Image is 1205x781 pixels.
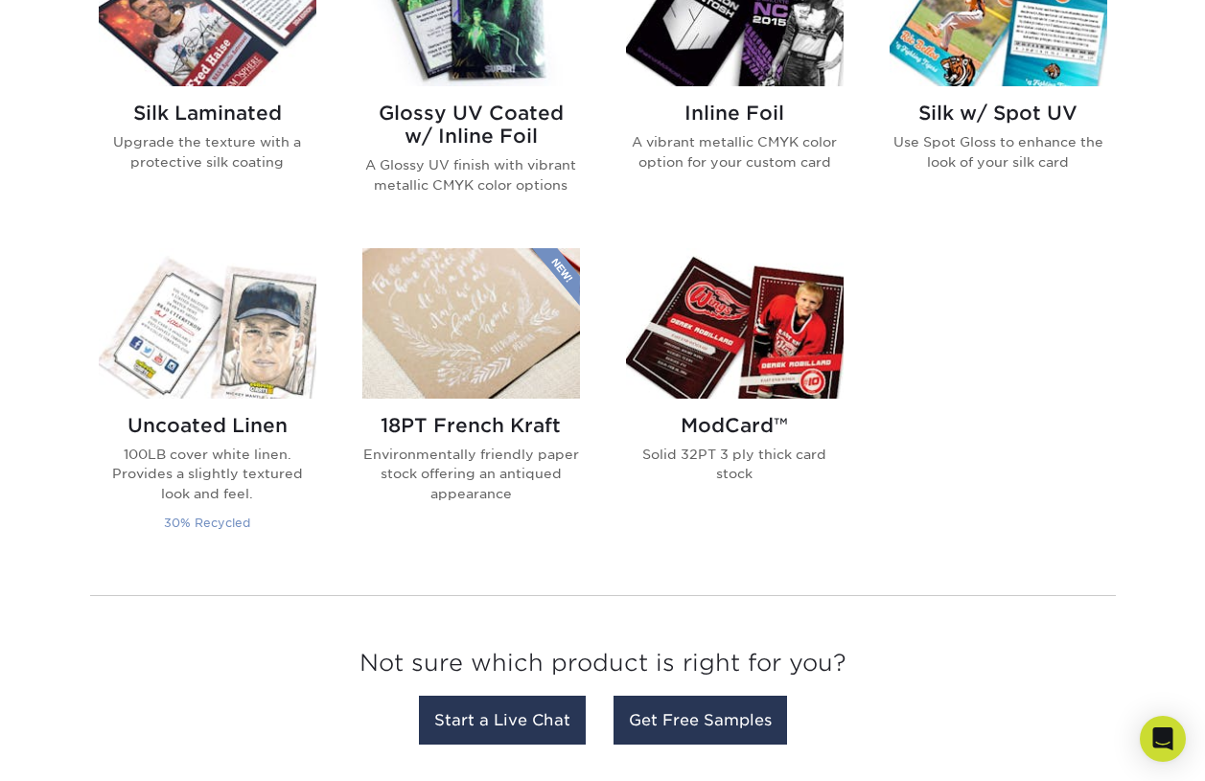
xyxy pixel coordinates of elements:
[99,102,316,125] h2: Silk Laminated
[532,248,580,306] img: New Product
[362,155,580,195] p: A Glossy UV finish with vibrant metallic CMYK color options
[99,248,316,557] a: Uncoated Linen Trading Cards Uncoated Linen 100LB cover white linen. Provides a slightly textured...
[362,102,580,148] h2: Glossy UV Coated w/ Inline Foil
[626,248,844,399] img: ModCard™ Trading Cards
[90,634,1116,701] h3: Not sure which product is right for you?
[890,132,1107,172] p: Use Spot Gloss to enhance the look of your silk card
[99,248,316,399] img: Uncoated Linen Trading Cards
[1140,716,1186,762] div: Open Intercom Messenger
[99,445,316,503] p: 100LB cover white linen. Provides a slightly textured look and feel.
[890,102,1107,125] h2: Silk w/ Spot UV
[362,248,580,557] a: 18PT French Kraft Trading Cards 18PT French Kraft Environmentally friendly paper stock offering a...
[99,132,316,172] p: Upgrade the texture with a protective silk coating
[626,248,844,557] a: ModCard™ Trading Cards ModCard™ Solid 32PT 3 ply thick card stock
[362,414,580,437] h2: 18PT French Kraft
[5,723,163,774] iframe: Google Customer Reviews
[362,248,580,399] img: 18PT French Kraft Trading Cards
[626,132,844,172] p: A vibrant metallic CMYK color option for your custom card
[362,445,580,503] p: Environmentally friendly paper stock offering an antiqued appearance
[626,414,844,437] h2: ModCard™
[614,696,787,745] a: Get Free Samples
[626,102,844,125] h2: Inline Foil
[419,696,586,745] a: Start a Live Chat
[99,414,316,437] h2: Uncoated Linen
[164,516,250,530] small: 30% Recycled
[626,445,844,484] p: Solid 32PT 3 ply thick card stock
